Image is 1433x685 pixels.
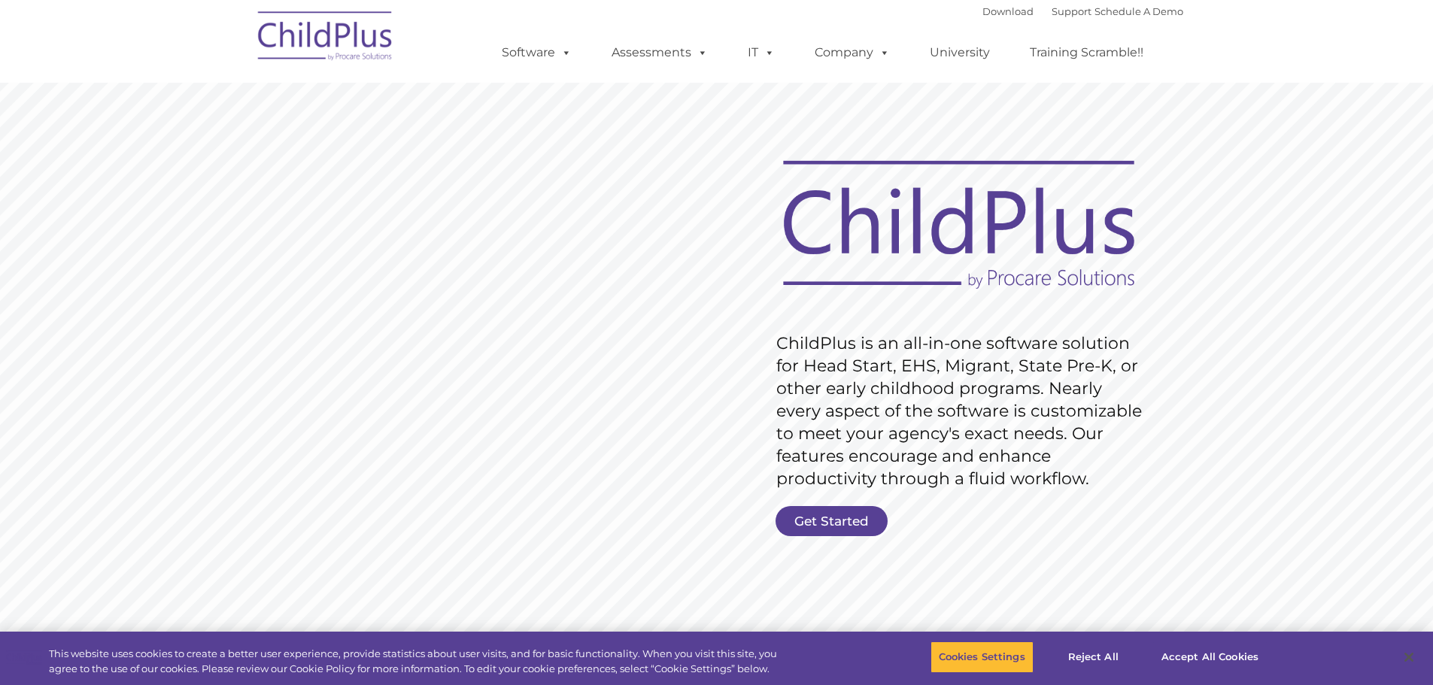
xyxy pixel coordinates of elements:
a: Software [487,38,587,68]
div: This website uses cookies to create a better user experience, provide statistics about user visit... [49,647,788,676]
a: Get Started [776,506,888,536]
rs-layer: ChildPlus is an all-in-one software solution for Head Start, EHS, Migrant, State Pre-K, or other ... [776,332,1149,490]
a: Company [800,38,905,68]
button: Cookies Settings [931,641,1034,673]
a: Assessments [597,38,723,68]
a: Download [982,5,1034,17]
a: Schedule A Demo [1094,5,1183,17]
a: Training Scramble!! [1015,38,1158,68]
a: University [915,38,1005,68]
button: Accept All Cookies [1153,641,1267,673]
img: ChildPlus by Procare Solutions [250,1,401,76]
button: Close [1392,641,1425,674]
button: Reject All [1046,641,1140,673]
font: | [982,5,1183,17]
a: Support [1052,5,1091,17]
a: IT [733,38,790,68]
